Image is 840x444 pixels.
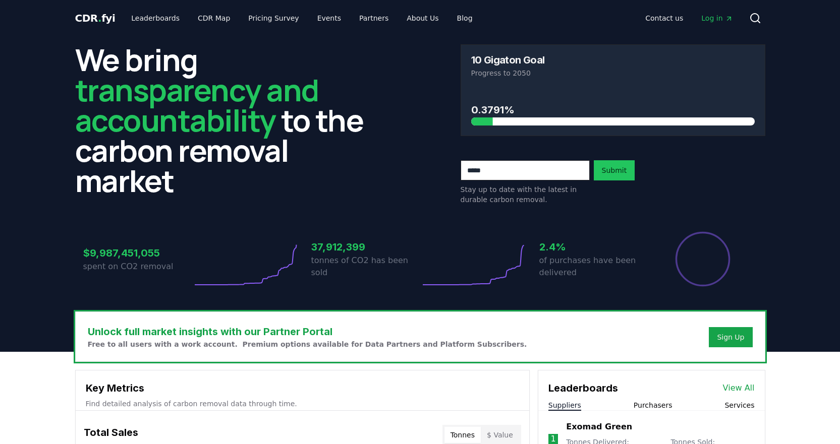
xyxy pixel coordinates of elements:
[88,324,527,339] h3: Unlock full market insights with our Partner Portal
[471,102,755,117] h3: 0.3791%
[634,400,673,410] button: Purchasers
[566,421,632,433] a: Exomad Green
[123,9,188,27] a: Leaderboards
[309,9,349,27] a: Events
[75,44,380,196] h2: We bring to the carbon removal market
[351,9,397,27] a: Partners
[594,160,635,180] button: Submit
[693,9,741,27] a: Log in
[444,427,481,443] button: Tonnes
[75,12,116,24] span: CDR fyi
[75,69,319,141] span: transparency and accountability
[675,231,731,287] div: Percentage of sales delivered
[701,13,733,23] span: Log in
[399,9,446,27] a: About Us
[75,11,116,25] a: CDR.fyi
[548,400,581,410] button: Suppliers
[86,399,519,409] p: Find detailed analysis of carbon removal data through time.
[724,400,754,410] button: Services
[98,12,101,24] span: .
[539,255,648,279] p: of purchases have been delivered
[637,9,741,27] nav: Main
[311,239,420,255] h3: 37,912,399
[548,380,618,396] h3: Leaderboards
[723,382,755,394] a: View All
[311,255,420,279] p: tonnes of CO2 has been sold
[86,380,519,396] h3: Key Metrics
[83,261,192,273] p: spent on CO2 removal
[539,239,648,255] h3: 2.4%
[717,332,744,342] a: Sign Up
[637,9,691,27] a: Contact us
[471,55,545,65] h3: 10 Gigaton Goal
[83,245,192,261] h3: $9,987,451,055
[471,68,755,78] p: Progress to 2050
[709,327,752,347] button: Sign Up
[461,184,590,205] p: Stay up to date with the latest in durable carbon removal.
[190,9,238,27] a: CDR Map
[88,339,527,349] p: Free to all users with a work account. Premium options available for Data Partners and Platform S...
[449,9,481,27] a: Blog
[240,9,307,27] a: Pricing Survey
[481,427,519,443] button: $ Value
[123,9,480,27] nav: Main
